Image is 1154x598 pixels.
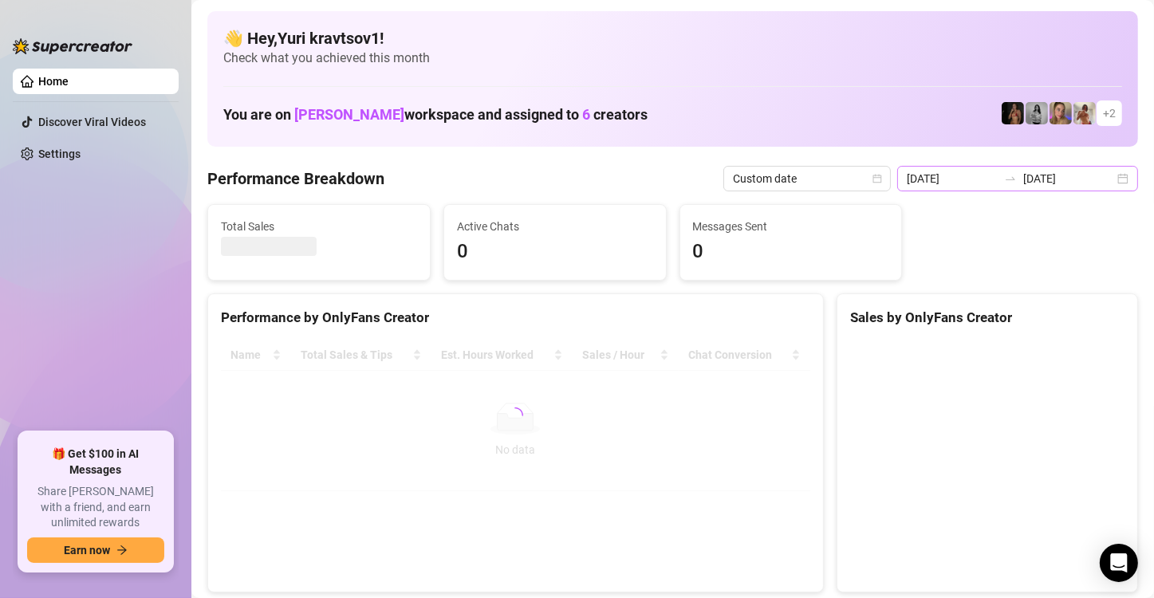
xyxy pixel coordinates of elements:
[223,27,1122,49] h4: 👋 Hey, Yuri kravtsov1 !
[733,167,881,191] span: Custom date
[1004,172,1017,185] span: swap-right
[223,49,1122,67] span: Check what you achieved this month
[1050,102,1072,124] img: Cherry
[1023,170,1114,187] input: End date
[1002,102,1024,124] img: D
[116,545,128,556] span: arrow-right
[1004,172,1017,185] span: to
[457,218,653,235] span: Active Chats
[27,447,164,478] span: 🎁 Get $100 in AI Messages
[850,307,1124,329] div: Sales by OnlyFans Creator
[582,106,590,123] span: 6
[27,537,164,563] button: Earn nowarrow-right
[13,38,132,54] img: logo-BBDzfeDw.svg
[1103,104,1116,122] span: + 2
[1100,544,1138,582] div: Open Intercom Messenger
[693,237,889,267] span: 0
[38,148,81,160] a: Settings
[693,218,889,235] span: Messages Sent
[221,307,810,329] div: Performance by OnlyFans Creator
[872,174,882,183] span: calendar
[223,106,648,124] h1: You are on workspace and assigned to creators
[64,544,110,557] span: Earn now
[457,237,653,267] span: 0
[38,116,146,128] a: Discover Viral Videos
[907,170,998,187] input: Start date
[207,167,384,190] h4: Performance Breakdown
[38,75,69,88] a: Home
[27,484,164,531] span: Share [PERSON_NAME] with a friend, and earn unlimited rewards
[1026,102,1048,124] img: A
[507,407,523,423] span: loading
[1073,102,1096,124] img: Green
[294,106,404,123] span: [PERSON_NAME]
[221,218,417,235] span: Total Sales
